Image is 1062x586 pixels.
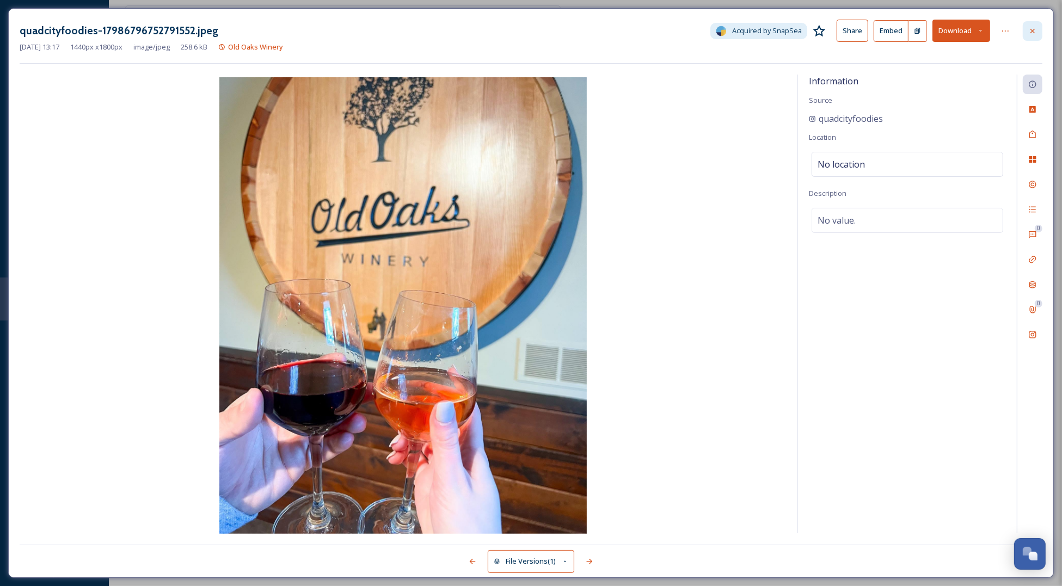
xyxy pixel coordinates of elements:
[809,112,883,125] a: quadcityfoodies
[70,42,122,52] span: 1440 px x 1800 px
[20,42,59,52] span: [DATE] 13:17
[716,26,727,36] img: snapsea-logo.png
[732,26,802,36] span: Acquired by SnapSea
[1035,300,1042,307] div: 0
[818,158,865,171] span: No location
[809,75,858,87] span: Information
[818,214,856,227] span: No value.
[837,20,868,42] button: Share
[20,77,787,536] img: quadcityfoodies-17986796752791552.jpeg
[809,188,846,198] span: Description
[181,42,207,52] span: 258.6 kB
[819,112,883,125] span: quadcityfoodies
[228,42,283,52] span: Old Oaks Winery
[1014,538,1046,570] button: Open Chat
[874,20,908,42] button: Embed
[20,23,218,39] h3: quadcityfoodies-17986796752791552.jpeg
[488,550,575,572] button: File Versions(1)
[133,42,170,52] span: image/jpeg
[809,132,836,142] span: Location
[932,20,990,42] button: Download
[809,95,832,105] span: Source
[1035,225,1042,232] div: 0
